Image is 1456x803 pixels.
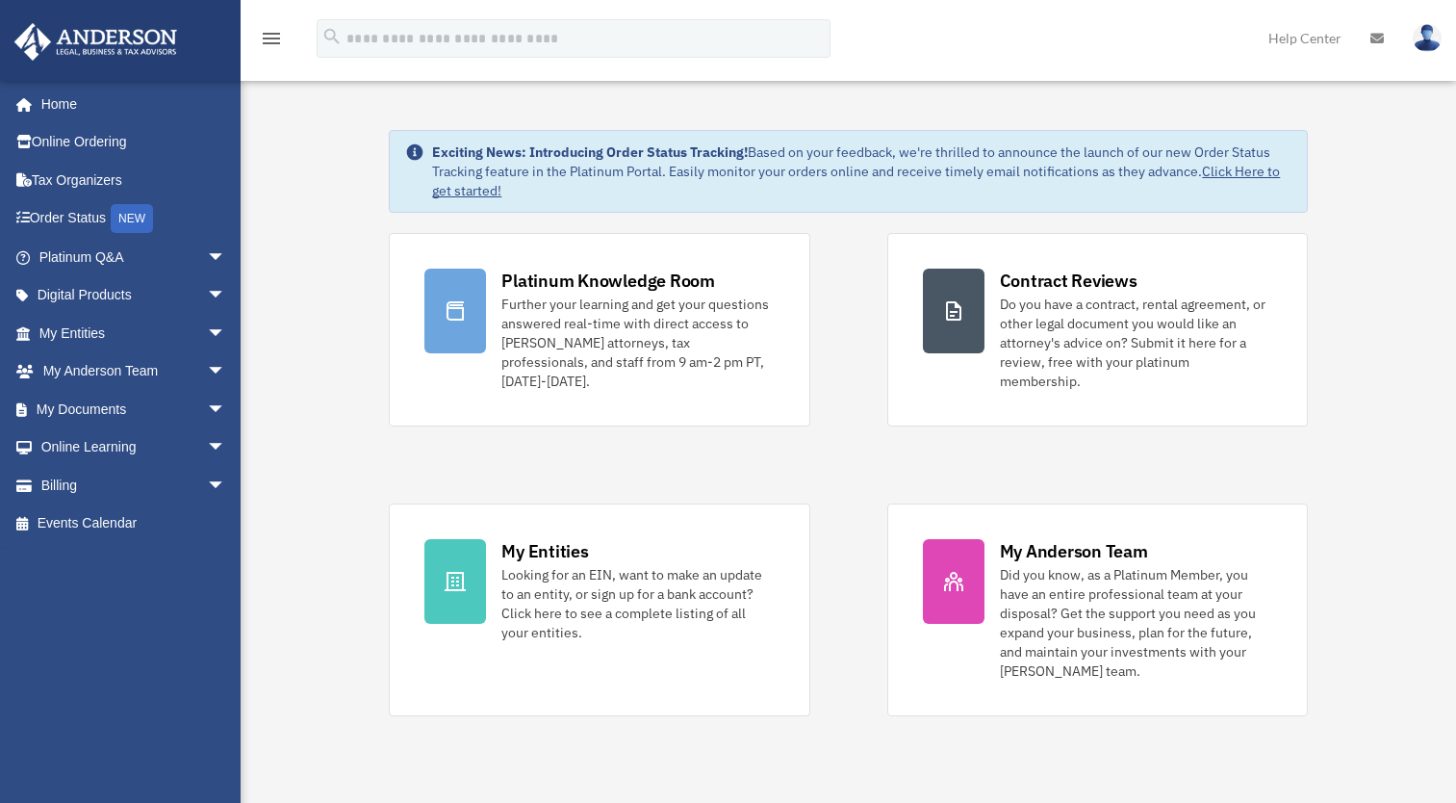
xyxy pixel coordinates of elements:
a: Click Here to get started! [432,163,1280,199]
a: Digital Productsarrow_drop_down [13,276,255,315]
a: Platinum Knowledge Room Further your learning and get your questions answered real-time with dire... [389,233,809,427]
a: Home [13,85,245,123]
div: Based on your feedback, we're thrilled to announce the launch of our new Order Status Tracking fe... [432,142,1290,200]
a: My Anderson Teamarrow_drop_down [13,352,255,391]
span: arrow_drop_down [207,314,245,353]
a: Tax Organizers [13,161,255,199]
div: Further your learning and get your questions answered real-time with direct access to [PERSON_NAM... [501,295,774,391]
div: Did you know, as a Platinum Member, you have an entire professional team at your disposal? Get th... [1000,565,1272,681]
a: My Documentsarrow_drop_down [13,390,255,428]
a: Events Calendar [13,505,255,543]
i: search [321,26,343,47]
div: Looking for an EIN, want to make an update to an entity, or sign up for a bank account? Click her... [501,565,774,642]
strong: Exciting News: Introducing Order Status Tracking! [432,143,748,161]
a: Billingarrow_drop_down [13,466,255,505]
div: NEW [111,204,153,233]
div: Platinum Knowledge Room [501,269,715,293]
div: My Entities [501,539,588,563]
span: arrow_drop_down [207,466,245,505]
a: My Entitiesarrow_drop_down [13,314,255,352]
a: My Anderson Team Did you know, as a Platinum Member, you have an entire professional team at your... [887,504,1308,716]
i: menu [260,27,283,50]
span: arrow_drop_down [207,390,245,429]
span: arrow_drop_down [207,352,245,392]
a: Online Learningarrow_drop_down [13,428,255,467]
a: Contract Reviews Do you have a contract, rental agreement, or other legal document you would like... [887,233,1308,427]
div: Do you have a contract, rental agreement, or other legal document you would like an attorney's ad... [1000,295,1272,391]
a: Online Ordering [13,123,255,162]
a: Platinum Q&Aarrow_drop_down [13,238,255,276]
img: User Pic [1413,24,1442,52]
span: arrow_drop_down [207,276,245,316]
a: menu [260,34,283,50]
div: My Anderson Team [1000,539,1148,563]
div: Contract Reviews [1000,269,1137,293]
a: My Entities Looking for an EIN, want to make an update to an entity, or sign up for a bank accoun... [389,504,809,716]
img: Anderson Advisors Platinum Portal [9,23,183,61]
span: arrow_drop_down [207,238,245,277]
a: Order StatusNEW [13,199,255,239]
span: arrow_drop_down [207,428,245,468]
